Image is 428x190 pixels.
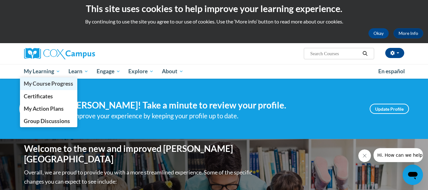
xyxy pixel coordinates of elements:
[24,168,254,186] p: Overall, we are proud to provide you with a more streamlined experience. Some of the specific cha...
[5,18,423,25] p: By continuing to use the site you agree to our use of cookies. Use the ‘More info’ button to read...
[24,48,95,59] img: Cox Campus
[20,64,65,79] a: My Learning
[68,68,88,75] span: Learn
[358,149,371,162] iframe: Close message
[24,48,144,59] a: Cox Campus
[128,68,154,75] span: Explore
[24,68,60,75] span: My Learning
[310,50,360,57] input: Search Courses
[97,68,120,75] span: Engage
[64,64,93,79] a: Learn
[158,64,188,79] a: About
[20,102,78,115] a: My Action Plans
[57,111,360,121] div: Help improve your experience by keeping your profile up to date.
[57,100,360,111] h4: Hi [PERSON_NAME]! Take a minute to review your profile.
[4,4,51,10] span: Hi. How can we help?
[368,28,389,38] button: Okay
[20,90,78,102] a: Certificates
[374,148,423,162] iframe: Message from company
[24,93,53,100] span: Certificates
[15,64,414,79] div: Main menu
[374,65,409,78] a: En español
[5,2,423,15] h2: This site uses cookies to help improve your learning experience.
[370,104,409,114] a: Update Profile
[385,48,404,58] button: Account Settings
[393,28,423,38] a: More Info
[24,80,73,87] span: My Course Progress
[24,118,70,124] span: Group Discussions
[24,105,64,112] span: My Action Plans
[19,95,48,123] img: Profile Image
[93,64,125,79] a: Engage
[20,115,78,127] a: Group Discussions
[162,68,183,75] span: About
[24,143,254,165] h1: Welcome to the new and improved [PERSON_NAME][GEOGRAPHIC_DATA]
[124,64,158,79] a: Explore
[20,77,78,90] a: My Course Progress
[403,165,423,185] iframe: Button to launch messaging window
[378,68,405,75] span: En español
[360,50,370,57] button: Search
